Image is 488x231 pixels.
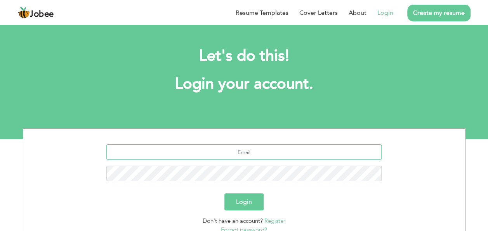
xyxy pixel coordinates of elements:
[236,8,288,17] a: Resume Templates
[30,10,54,19] span: Jobee
[203,217,263,225] span: Don't have an account?
[377,8,393,17] a: Login
[35,46,454,66] h2: Let's do this!
[106,144,382,160] input: Email
[35,74,454,94] h1: Login your account.
[407,5,471,21] a: Create my resume
[349,8,366,17] a: About
[17,7,30,19] img: jobee.io
[17,7,54,19] a: Jobee
[299,8,338,17] a: Cover Letters
[264,217,285,225] a: Register
[224,193,264,210] button: Login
